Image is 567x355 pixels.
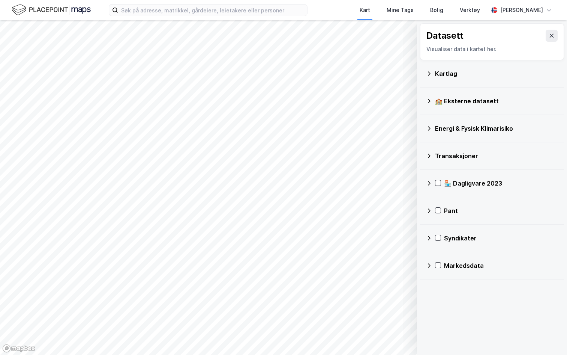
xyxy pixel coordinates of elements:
div: 🏪 Dagligvare 2023 [444,179,558,188]
div: Visualiser data i kartet her. [426,45,558,54]
div: Markedsdata [444,261,558,270]
div: Transaksjoner [435,151,558,160]
iframe: Chat Widget [529,319,567,355]
input: Søk på adresse, matrikkel, gårdeiere, leietakere eller personer [118,5,307,16]
div: Verktøy [460,6,480,15]
div: Energi & Fysisk Klimarisiko [435,124,558,133]
div: Syndikater [444,234,558,243]
div: Mine Tags [387,6,414,15]
div: 🏫 Eksterne datasett [435,97,558,106]
div: Kontrollprogram for chat [529,319,567,355]
img: logo.f888ab2527a4732fd821a326f86c7f29.svg [12,3,91,17]
div: Kartlag [435,69,558,78]
div: [PERSON_NAME] [500,6,543,15]
div: Datasett [426,30,463,42]
div: Pant [444,206,558,215]
div: Bolig [430,6,443,15]
a: Mapbox homepage [2,344,35,353]
div: Kart [360,6,370,15]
